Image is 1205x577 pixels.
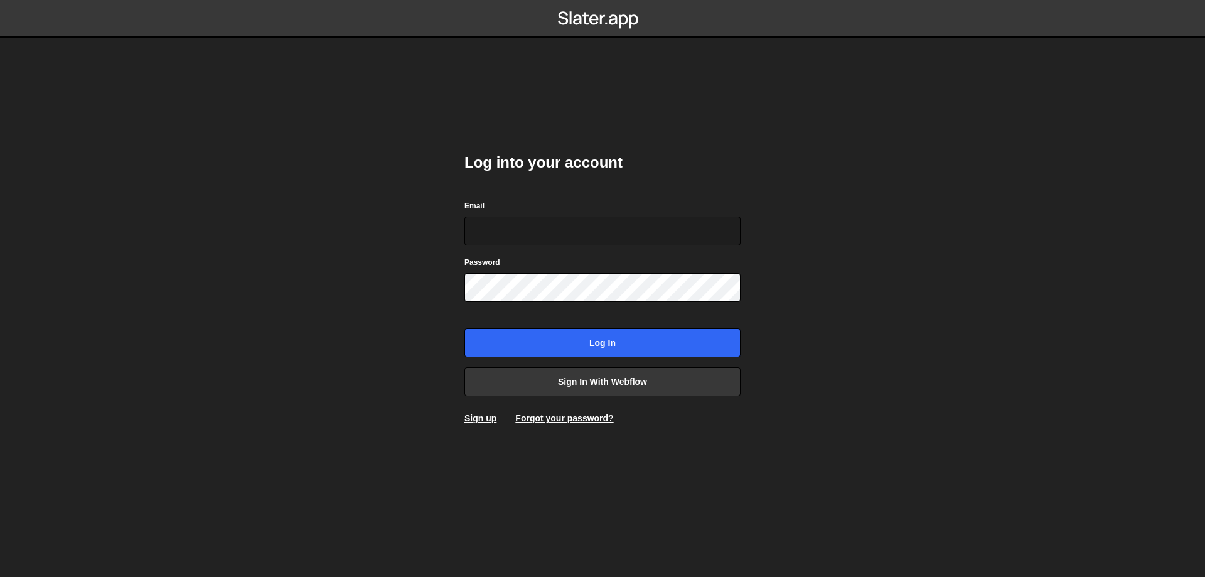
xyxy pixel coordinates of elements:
input: Log in [464,328,741,357]
label: Email [464,200,485,212]
label: Password [464,256,500,269]
a: Sign up [464,413,496,423]
h2: Log into your account [464,153,741,173]
a: Sign in with Webflow [464,367,741,396]
a: Forgot your password? [515,413,613,423]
